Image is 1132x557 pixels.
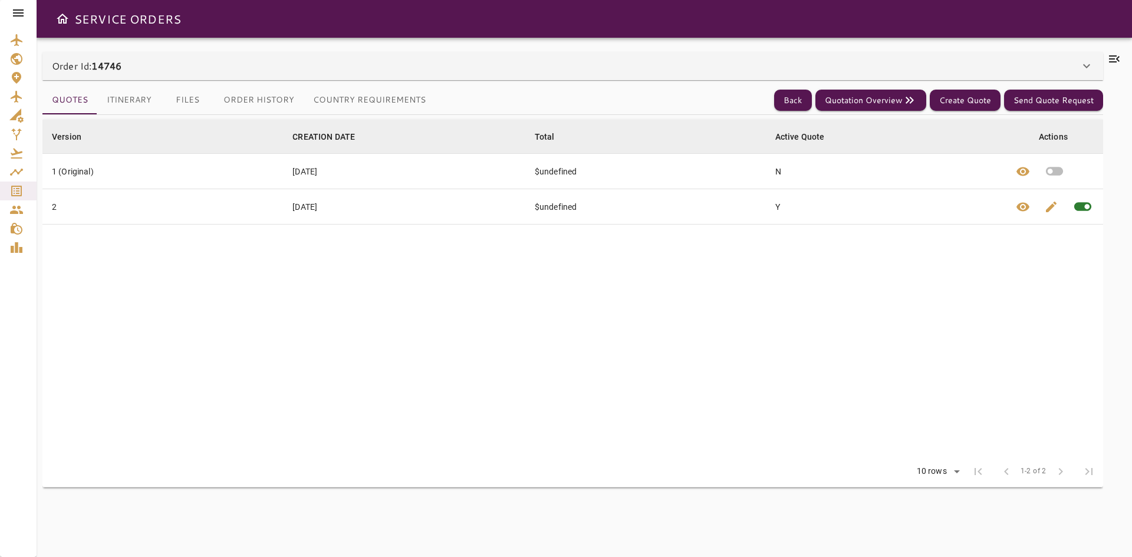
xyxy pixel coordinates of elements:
[214,86,304,114] button: Order History
[42,189,283,225] td: 2
[775,130,825,144] div: Active Quote
[766,154,1006,189] td: N
[161,86,214,114] button: Files
[964,457,992,486] span: First Page
[1009,189,1037,224] button: View quote details
[525,154,766,189] td: $undefined
[1037,189,1065,224] button: Edit quote
[1016,200,1030,214] span: visibility
[52,130,81,144] div: Version
[283,154,525,189] td: [DATE]
[914,466,950,476] div: 10 rows
[292,130,355,144] div: CREATION DATE
[815,90,926,111] button: Quotation Overview
[52,130,97,144] span: Version
[74,9,181,28] h6: SERVICE ORDERS
[1065,189,1100,224] span: This quote is already active
[97,86,161,114] button: Itinerary
[909,463,964,480] div: 10 rows
[91,59,121,72] b: 14746
[52,59,121,73] p: Order Id:
[1075,457,1103,486] span: Last Page
[1037,154,1072,189] button: Set quote as active quote
[535,130,570,144] span: Total
[992,457,1021,486] span: Previous Page
[1009,154,1037,189] button: View quote details
[304,86,435,114] button: Country Requirements
[42,154,283,189] td: 1 (Original)
[775,130,840,144] span: Active Quote
[774,90,812,111] button: Back
[1047,457,1075,486] span: Next Page
[1021,466,1047,477] span: 1-2 of 2
[930,90,1001,111] button: Create Quote
[1004,90,1103,111] button: Send Quote Request
[1044,200,1058,214] span: edit
[1016,164,1030,179] span: visibility
[42,86,97,114] button: Quotes
[525,189,766,225] td: $undefined
[535,130,555,144] div: Total
[42,86,435,114] div: basic tabs example
[42,52,1103,80] div: Order Id:14746
[766,189,1006,225] td: Y
[283,189,525,225] td: [DATE]
[51,7,74,31] button: Open drawer
[292,130,370,144] span: CREATION DATE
